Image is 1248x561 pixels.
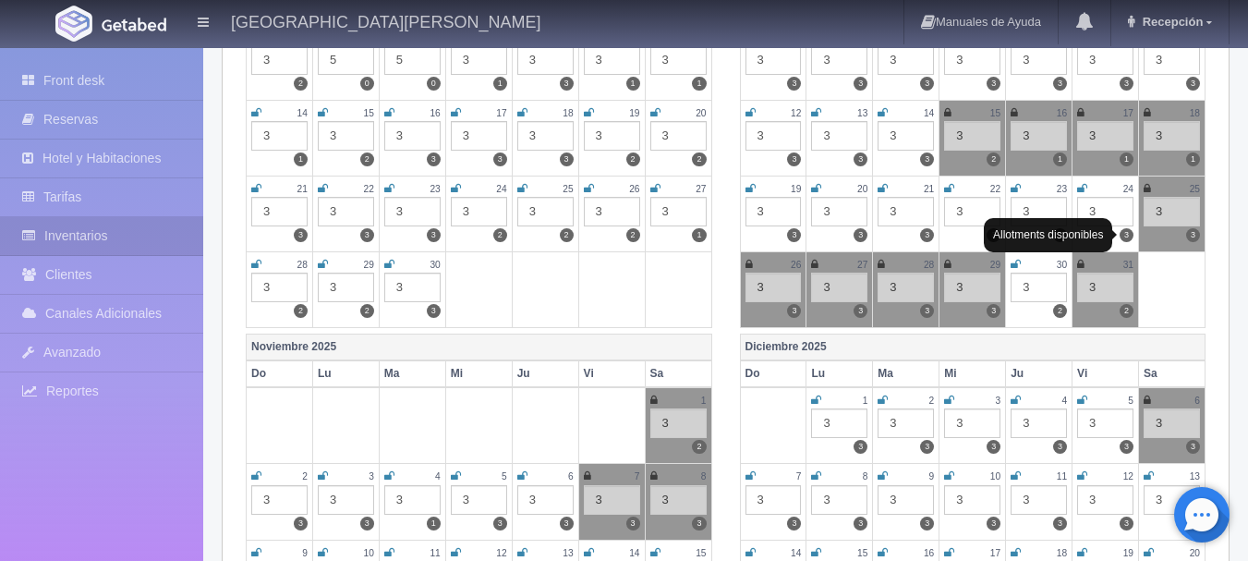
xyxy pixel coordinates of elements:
[379,360,445,387] th: Ma
[517,121,574,151] div: 3
[873,360,939,387] th: Ma
[1120,517,1133,531] label: 3
[318,273,374,302] div: 3
[924,260,934,270] small: 28
[740,360,806,387] th: Do
[1057,548,1067,558] small: 18
[1120,152,1133,166] label: 1
[318,121,374,151] div: 3
[302,471,308,482] small: 2
[1120,228,1133,242] label: 3
[1053,152,1067,166] label: 1
[360,77,374,91] label: 0
[563,184,573,194] small: 25
[427,152,441,166] label: 3
[1077,45,1133,75] div: 3
[560,228,574,242] label: 2
[364,548,374,558] small: 10
[297,260,308,270] small: 28
[920,517,934,531] label: 3
[1061,396,1067,406] small: 4
[493,228,507,242] label: 2
[650,409,707,438] div: 3
[791,548,801,558] small: 14
[696,548,706,558] small: 15
[745,485,802,515] div: 3
[451,197,507,226] div: 3
[791,108,801,118] small: 12
[427,304,441,318] label: 3
[584,45,640,75] div: 3
[493,152,507,166] label: 3
[944,273,1000,302] div: 3
[1186,152,1200,166] label: 1
[1120,77,1133,91] label: 3
[692,77,706,91] label: 1
[745,273,802,302] div: 3
[364,260,374,270] small: 29
[1123,548,1133,558] small: 19
[55,6,92,42] img: Getabed
[451,485,507,515] div: 3
[1120,304,1133,318] label: 2
[811,485,867,515] div: 3
[517,197,574,226] div: 3
[517,45,574,75] div: 3
[1190,108,1200,118] small: 18
[451,45,507,75] div: 3
[430,260,440,270] small: 30
[1144,121,1200,151] div: 3
[924,548,934,558] small: 16
[692,228,706,242] label: 1
[584,121,640,151] div: 3
[944,409,1000,438] div: 3
[584,485,640,515] div: 3
[384,121,441,151] div: 3
[857,260,867,270] small: 27
[512,360,578,387] th: Ju
[1077,273,1133,302] div: 3
[854,77,867,91] label: 3
[427,228,441,242] label: 3
[584,197,640,226] div: 3
[502,471,507,482] small: 5
[878,197,934,226] div: 3
[1123,108,1133,118] small: 17
[578,360,645,387] th: Vi
[787,77,801,91] label: 3
[1057,108,1067,118] small: 16
[251,273,308,302] div: 3
[1190,184,1200,194] small: 25
[294,228,308,242] label: 3
[626,517,640,531] label: 3
[1186,228,1200,242] label: 3
[1190,471,1200,482] small: 13
[568,471,574,482] small: 6
[1194,396,1200,406] small: 6
[987,517,1000,531] label: 3
[990,108,1000,118] small: 15
[920,440,934,454] label: 3
[745,121,802,151] div: 3
[1186,440,1200,454] label: 3
[1053,440,1067,454] label: 3
[650,197,707,226] div: 3
[626,228,640,242] label: 2
[1144,409,1200,438] div: 3
[445,360,512,387] th: Mi
[294,304,308,318] label: 2
[1011,273,1067,302] div: 3
[360,517,374,531] label: 3
[854,304,867,318] label: 3
[430,184,440,194] small: 23
[1011,485,1067,515] div: 3
[811,45,867,75] div: 3
[493,517,507,531] label: 3
[987,77,1000,91] label: 3
[878,485,934,515] div: 3
[435,471,441,482] small: 4
[984,218,1112,252] div: Allotments disponibles
[297,108,308,118] small: 14
[1053,517,1067,531] label: 3
[430,548,440,558] small: 11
